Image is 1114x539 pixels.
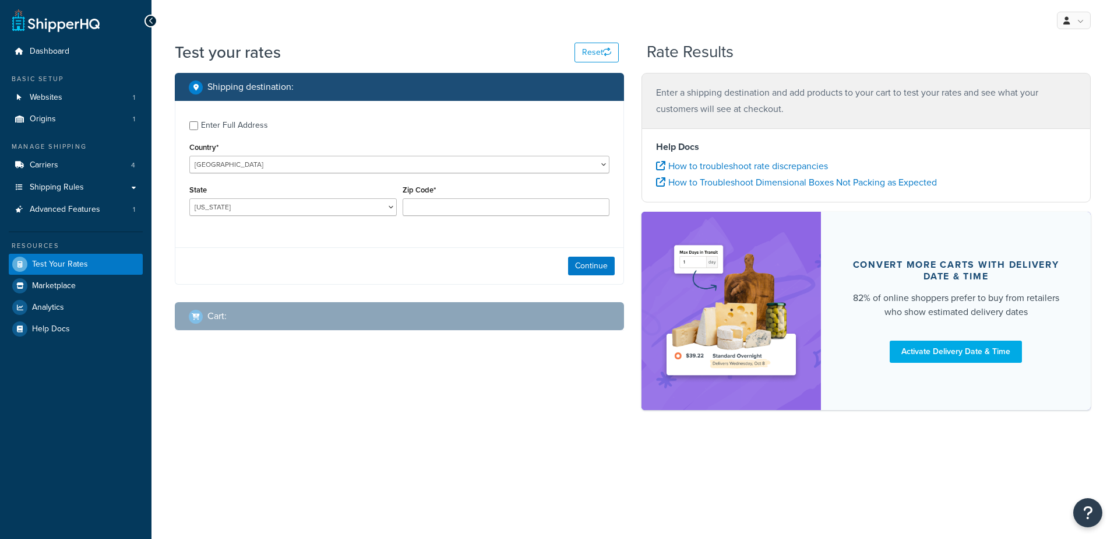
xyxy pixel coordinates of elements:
[189,121,198,130] input: Enter Full Address
[207,311,227,321] h2: Cart :
[656,85,1076,117] p: Enter a shipping destination and add products to your cart to test your rates and see what your c...
[189,143,218,152] label: Country*
[1073,498,1102,527] button: Open Resource Center
[175,41,281,64] h1: Test your rates
[32,281,76,291] span: Marketplace
[659,229,803,392] img: feature-image-ddt-36eae7f7280da8017bfb280eaccd9c446f90b1fe08728e4019434db127062ab4.png
[9,155,143,176] li: Carriers
[133,205,135,215] span: 1
[9,199,143,220] li: Advanced Features
[9,41,143,62] a: Dashboard
[9,199,143,220] a: Advanced Features1
[9,275,143,296] a: Marketplace
[9,142,143,152] div: Manage Shipping
[30,93,62,103] span: Websites
[30,205,100,215] span: Advanced Features
[9,155,143,176] a: Carriers4
[9,241,143,251] div: Resources
[189,185,207,194] label: State
[890,341,1022,363] a: Activate Delivery Date & Time
[32,324,70,334] span: Help Docs
[403,185,436,194] label: Zip Code*
[656,159,828,173] a: How to troubleshoot rate discrepancies
[30,160,58,170] span: Carriers
[9,74,143,84] div: Basic Setup
[9,87,143,108] a: Websites1
[647,43,734,61] h2: Rate Results
[568,257,615,275] button: Continue
[131,160,135,170] span: 4
[849,259,1063,282] div: Convert more carts with delivery date & time
[656,140,1076,154] h4: Help Docs
[201,117,268,134] div: Enter Full Address
[32,260,88,269] span: Test Your Rates
[30,114,56,124] span: Origins
[9,177,143,198] a: Shipping Rules
[574,43,619,62] button: Reset
[9,108,143,130] li: Origins
[9,318,143,339] a: Help Docs
[9,87,143,108] li: Websites
[9,108,143,130] a: Origins1
[849,291,1063,319] div: 82% of online shoppers prefer to buy from retailers who show estimated delivery dates
[133,114,135,124] span: 1
[207,82,294,92] h2: Shipping destination :
[9,254,143,275] a: Test Your Rates
[9,297,143,318] a: Analytics
[133,93,135,103] span: 1
[30,47,69,57] span: Dashboard
[32,303,64,313] span: Analytics
[656,176,937,189] a: How to Troubleshoot Dimensional Boxes Not Packing as Expected
[30,183,84,192] span: Shipping Rules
